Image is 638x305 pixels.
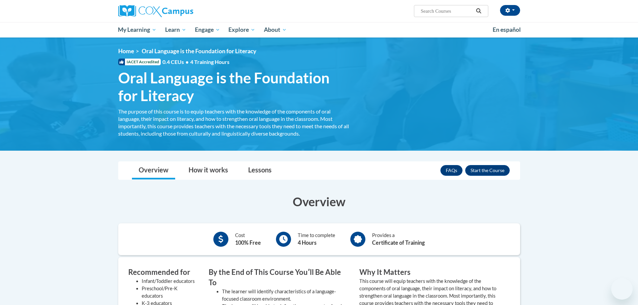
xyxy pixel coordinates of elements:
iframe: Button to launch messaging window [611,278,633,300]
button: Enroll [465,165,510,176]
div: Time to complete [298,232,335,247]
h3: Recommended for [128,267,199,278]
div: Provides a [372,232,425,247]
input: Search Courses [420,7,474,15]
li: The learner will identify characteristics of a language-focused classroom environment. [222,288,349,303]
li: Infant/Toddler educators [142,278,199,285]
a: About [260,22,291,37]
span: About [264,26,287,34]
span: Explore [228,26,255,34]
a: Home [118,48,134,55]
span: Oral Language is the Foundation for Literacy [118,69,349,104]
b: Certificate of Training [372,239,425,246]
b: 4 Hours [298,239,316,246]
li: Preschool/Pre-K educators [142,285,199,300]
div: Cost [235,232,261,247]
span: Oral Language is the Foundation for Literacy [142,48,256,55]
button: Account Settings [500,5,520,16]
a: En español [488,23,525,37]
a: Engage [191,22,224,37]
div: The purpose of this course is to equip teachers with the knowledge of the components of oral lang... [118,108,349,137]
b: 100% Free [235,239,261,246]
h3: Overview [118,193,520,210]
img: Cox Campus [118,5,193,17]
span: En español [493,26,521,33]
span: 4 Training Hours [190,59,229,65]
a: Overview [132,162,175,179]
a: Learn [161,22,191,37]
span: Learn [165,26,186,34]
span: My Learning [118,26,156,34]
a: Explore [224,22,260,37]
div: Main menu [108,22,530,37]
a: Lessons [241,162,278,179]
button: Search [474,7,484,15]
span: IACET Accredited [118,59,161,65]
a: Cox Campus [118,5,245,17]
span: 0.4 CEUs [162,58,229,66]
h3: By the End of This Course Youʹll Be Able To [209,267,349,288]
a: How it works [182,162,235,179]
span: Engage [195,26,220,34]
a: FAQs [440,165,463,176]
h3: Why It Matters [359,267,500,278]
span: • [186,59,189,65]
a: My Learning [114,22,161,37]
